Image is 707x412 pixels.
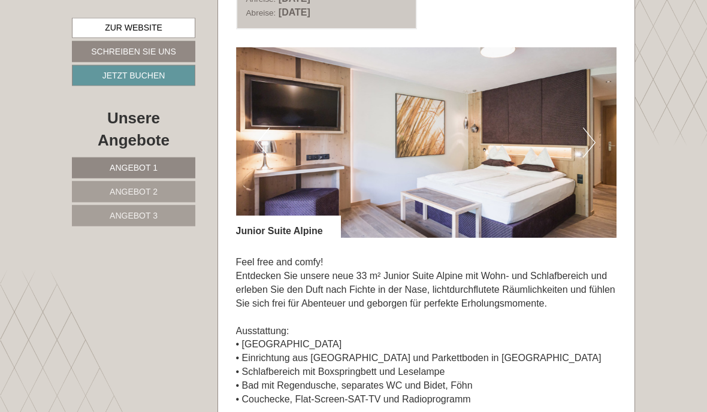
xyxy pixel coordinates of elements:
[257,128,270,158] button: Previous
[583,128,596,158] button: Next
[279,8,310,18] b: [DATE]
[236,256,617,407] p: Feel free and comfy! Entdecken Sie unsere neue 33 m² Junior Suite Alpine mit Wohn- und Schlafbere...
[72,107,195,152] div: Unsere Angebote
[110,211,158,220] span: Angebot 3
[110,163,158,172] span: Angebot 1
[246,9,276,18] small: Abreise:
[72,65,195,86] a: Jetzt buchen
[72,18,195,38] a: Zur Website
[110,187,158,196] span: Angebot 2
[236,216,341,239] div: Junior Suite Alpine
[236,48,617,238] img: image
[72,41,195,62] a: Schreiben Sie uns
